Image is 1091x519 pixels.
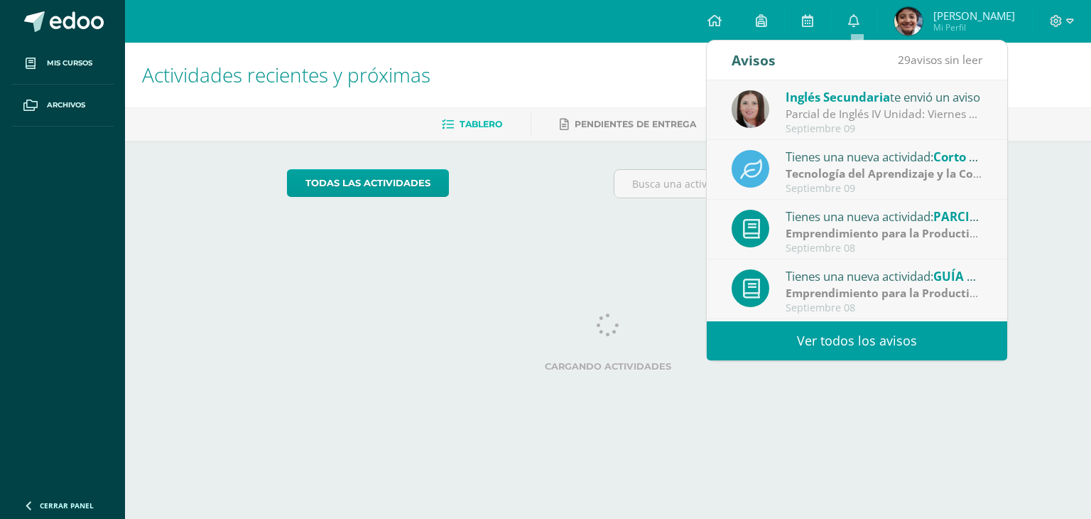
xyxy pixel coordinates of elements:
[287,361,930,372] label: Cargando actividades
[933,21,1015,33] span: Mi Perfil
[786,285,1000,301] strong: Emprendimiento para la Productividad
[786,225,1000,241] strong: Emprendimiento para la Productividad
[786,123,983,135] div: Septiembre 09
[786,106,983,122] div: Parcial de Inglés IV Unidad: Viernes 12 de septiembre: The content for the Midterm Test Unit IV: ...
[460,119,502,129] span: Tablero
[933,268,997,284] span: GUÍA NO.4
[560,113,696,136] a: Pendientes de entrega
[442,113,502,136] a: Tablero
[287,169,449,197] a: todas las Actividades
[47,58,92,69] span: Mis cursos
[707,321,1007,360] a: Ver todos los avisos
[786,242,983,255] div: Septiembre 08
[47,100,85,111] span: Archivos
[732,90,769,128] img: 8af0450cf43d44e38c4a1497329761f3.png
[11,43,114,85] a: Mis cursos
[786,302,983,314] div: Septiembre 08
[786,267,983,285] div: Tienes una nueva actividad:
[786,147,983,166] div: Tienes una nueva actividad:
[898,52,911,68] span: 29
[732,41,776,80] div: Avisos
[786,166,983,182] div: | Parcial
[786,225,983,242] div: | Parcial
[575,119,696,129] span: Pendientes de entrega
[933,149,996,165] span: Corto No 1
[11,85,114,127] a: Archivos
[894,7,923,36] img: 6f4b40384da3c157b5653b523cc5b1f8.png
[142,61,430,88] span: Actividades recientes y próximas
[898,52,982,68] span: avisos sin leer
[786,89,890,105] span: Inglés Secundaria
[933,208,984,225] span: PARCIAL
[786,285,983,301] div: | Zona
[786,87,983,106] div: te envió un aviso
[933,9,1015,23] span: [PERSON_NAME]
[786,207,983,225] div: Tienes una nueva actividad:
[40,501,94,510] span: Cerrar panel
[614,170,929,198] input: Busca una actividad próxima aquí...
[786,183,983,195] div: Septiembre 09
